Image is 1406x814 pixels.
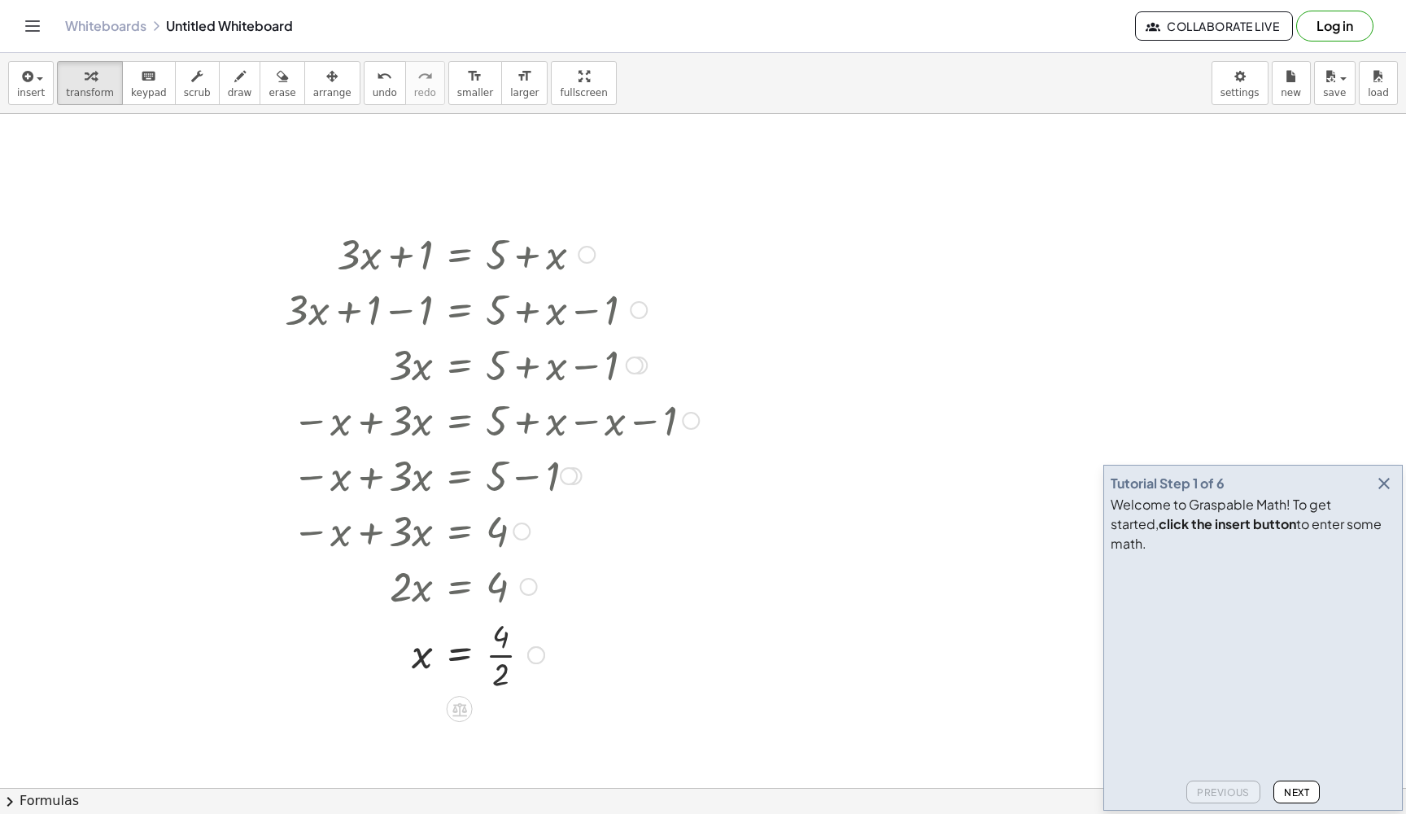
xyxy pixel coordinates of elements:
[20,13,46,39] button: Toggle navigation
[447,696,473,722] div: Apply the same math to both sides of the equation
[501,61,548,105] button: format_sizelarger
[228,87,252,98] span: draw
[1220,87,1260,98] span: settings
[377,67,392,86] i: undo
[467,67,482,86] i: format_size
[313,87,351,98] span: arrange
[1368,87,1389,98] span: load
[1281,87,1301,98] span: new
[65,18,146,34] a: Whiteboards
[1111,495,1395,554] div: Welcome to Graspable Math! To get started, to enter some math.
[260,61,304,105] button: erase
[560,87,607,98] span: fullscreen
[414,87,436,98] span: redo
[131,87,167,98] span: keypad
[448,61,502,105] button: format_sizesmaller
[1149,19,1279,33] span: Collaborate Live
[1359,61,1398,105] button: load
[551,61,616,105] button: fullscreen
[66,87,114,98] span: transform
[269,87,295,98] span: erase
[510,87,539,98] span: larger
[364,61,406,105] button: undoundo
[517,67,532,86] i: format_size
[57,61,123,105] button: transform
[1273,781,1320,803] button: Next
[1272,61,1311,105] button: new
[17,87,45,98] span: insert
[219,61,261,105] button: draw
[373,87,397,98] span: undo
[122,61,176,105] button: keyboardkeypad
[8,61,54,105] button: insert
[405,61,445,105] button: redoredo
[1111,474,1225,493] div: Tutorial Step 1 of 6
[1314,61,1356,105] button: save
[141,67,156,86] i: keyboard
[1135,11,1293,41] button: Collaborate Live
[1296,11,1373,42] button: Log in
[457,87,493,98] span: smaller
[1212,61,1268,105] button: settings
[1284,786,1309,799] span: Next
[175,61,220,105] button: scrub
[1159,515,1296,532] b: click the insert button
[417,67,433,86] i: redo
[1323,87,1346,98] span: save
[304,61,360,105] button: arrange
[184,87,211,98] span: scrub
